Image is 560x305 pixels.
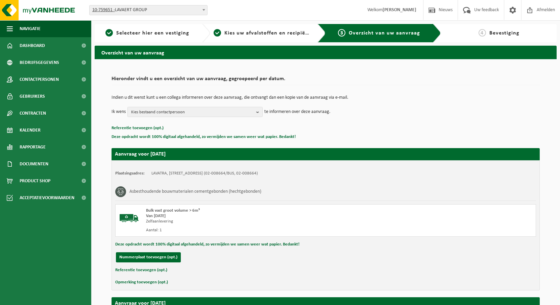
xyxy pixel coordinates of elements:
[20,54,59,71] span: Bedrijfsgegevens
[146,208,200,213] span: Bulk vast groot volume > 6m³
[105,29,113,37] span: 1
[151,171,258,176] td: LAVATRA, [STREET_ADDRESS] (02-008664/BUS, 02-008664)
[115,240,299,249] button: Deze opdracht wordt 100% digitaal afgehandeld, zo vermijden we samen weer wat papier. Bedankt!
[90,5,207,15] span: 10-759651 - LAVAERT GROUP
[146,214,166,218] strong: Van [DATE]
[383,7,416,13] strong: [PERSON_NAME]
[115,151,166,157] strong: Aanvraag voor [DATE]
[127,107,263,117] button: Kies bestaand contactpersoon
[214,29,221,37] span: 2
[115,278,168,287] button: Opmerking toevoegen (opt.)
[112,124,164,133] button: Referentie toevoegen (opt.)
[92,7,115,13] tcxspan: Call 10-759651 - via 3CX
[479,29,486,37] span: 4
[95,46,557,59] h2: Overzicht van uw aanvraag
[20,189,74,206] span: Acceptatievoorwaarden
[129,186,261,197] h3: Asbesthoudende bouwmaterialen cementgebonden (hechtgebonden)
[20,122,41,139] span: Kalender
[112,95,540,100] p: Indien u dit wenst kunt u een collega informeren over deze aanvraag, die ontvangt dan een kopie v...
[112,76,540,85] h2: Hieronder vindt u een overzicht van uw aanvraag, gegroepeerd per datum.
[489,30,519,36] span: Bevestiging
[20,88,45,105] span: Gebruikers
[20,156,48,172] span: Documenten
[146,219,353,224] div: Zelfaanlevering
[224,30,317,36] span: Kies uw afvalstoffen en recipiënten
[115,171,145,175] strong: Plaatsingsadres:
[116,252,181,262] button: Nummerplaat toevoegen (opt.)
[119,208,139,228] img: BL-SO-LV.png
[20,71,59,88] span: Contactpersonen
[20,139,46,156] span: Rapportage
[338,29,345,37] span: 3
[115,266,167,275] button: Referentie toevoegen (opt.)
[264,107,331,117] p: te informeren over deze aanvraag.
[20,172,50,189] span: Product Shop
[20,37,45,54] span: Dashboard
[146,228,353,233] div: Aantal: 1
[112,107,126,117] p: Ik wens
[112,133,296,141] button: Deze opdracht wordt 100% digitaal afgehandeld, zo vermijden we samen weer wat papier. Bedankt!
[20,105,46,122] span: Contracten
[349,30,420,36] span: Overzicht van uw aanvraag
[131,107,253,117] span: Kies bestaand contactpersoon
[20,20,41,37] span: Navigatie
[98,29,197,37] a: 1Selecteer hier een vestiging
[116,30,189,36] span: Selecteer hier een vestiging
[214,29,312,37] a: 2Kies uw afvalstoffen en recipiënten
